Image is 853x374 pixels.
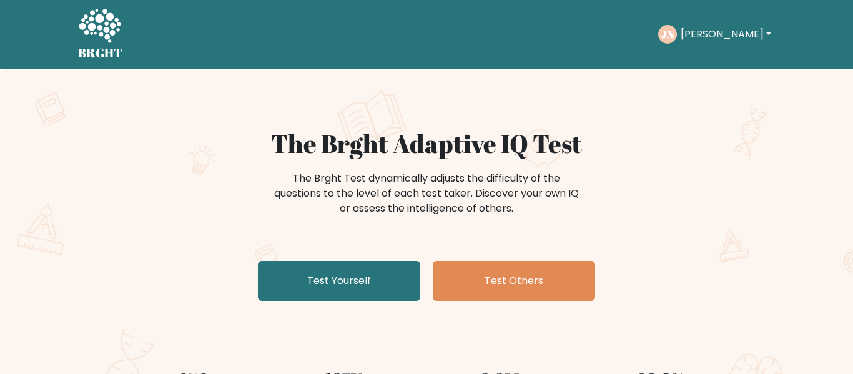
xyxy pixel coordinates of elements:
[258,261,420,301] a: Test Yourself
[78,46,123,61] h5: BRGHT
[270,171,583,216] div: The Brght Test dynamically adjusts the difficulty of the questions to the level of each test take...
[78,5,123,64] a: BRGHT
[661,27,674,41] text: JN
[433,261,595,301] a: Test Others
[677,26,775,42] button: [PERSON_NAME]
[122,129,731,159] h1: The Brght Adaptive IQ Test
